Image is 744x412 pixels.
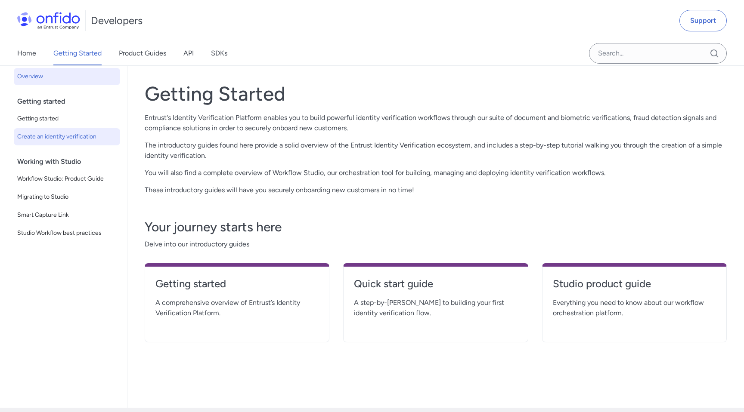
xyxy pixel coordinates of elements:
[354,298,517,318] span: A step-by-[PERSON_NAME] to building your first identity verification flow.
[354,277,517,298] a: Quick start guide
[14,224,120,242] a: Studio Workflow best practices
[17,228,117,238] span: Studio Workflow best practices
[183,41,194,65] a: API
[553,277,716,291] h4: Studio product guide
[553,298,716,318] span: Everything you need to know about our workflow orchestration platform.
[145,185,727,195] p: These introductory guides will have you securely onboarding new customers in no time!
[14,206,120,224] a: Smart Capture Link
[14,68,120,85] a: Overview
[17,153,124,170] div: Working with Studio
[119,41,166,65] a: Product Guides
[17,41,36,65] a: Home
[553,277,716,298] a: Studio product guide
[155,277,319,298] a: Getting started
[589,43,727,64] input: Onfido search input field
[145,168,727,178] p: You will also find a complete overview of Workflow Studio, our orchestration tool for building, m...
[679,10,727,31] a: Support
[145,82,727,106] h1: Getting Started
[17,132,117,142] span: Create an identity verification
[354,277,517,291] h4: Quick start guide
[14,110,120,127] a: Getting started
[155,277,319,291] h4: Getting started
[145,140,727,161] p: The introductory guides found here provide a solid overview of the Entrust Identity Verification ...
[211,41,227,65] a: SDKs
[145,113,727,133] p: Entrust's Identity Verification Platform enables you to build powerful identity verification work...
[17,192,117,202] span: Migrating to Studio
[14,128,120,145] a: Create an identity verification
[14,188,120,206] a: Migrating to Studio
[14,170,120,188] a: Workflow Studio: Product Guide
[155,298,319,318] span: A comprehensive overview of Entrust’s Identity Verification Platform.
[17,210,117,220] span: Smart Capture Link
[17,174,117,184] span: Workflow Studio: Product Guide
[145,239,727,249] span: Delve into our introductory guides
[17,71,117,82] span: Overview
[17,12,80,29] img: Onfido Logo
[53,41,102,65] a: Getting Started
[17,93,124,110] div: Getting started
[17,114,117,124] span: Getting started
[145,218,727,236] h3: Your journey starts here
[91,14,143,28] h1: Developers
